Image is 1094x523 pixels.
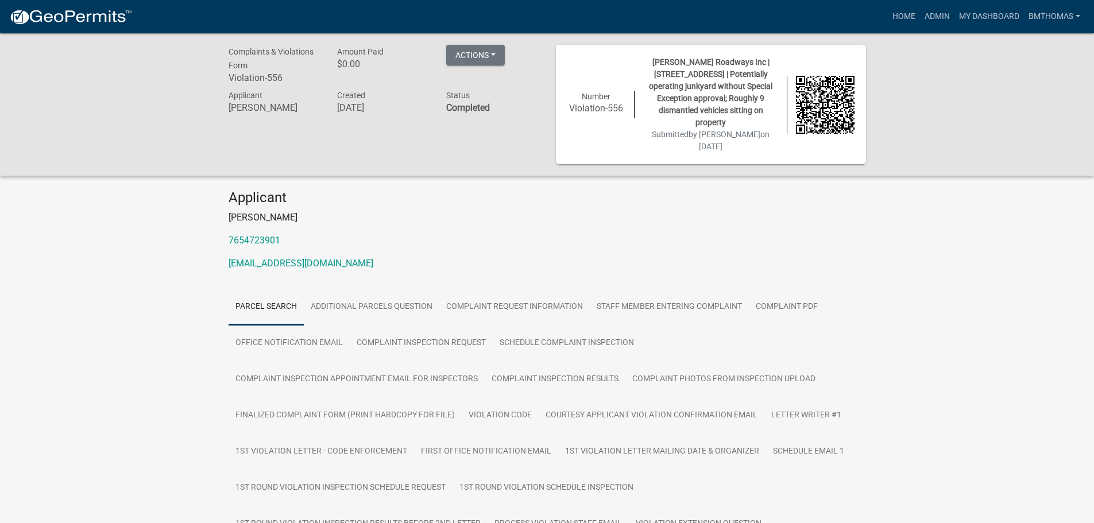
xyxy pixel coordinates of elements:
[229,235,280,246] a: 7654723901
[446,102,490,113] strong: Completed
[582,92,610,101] span: Number
[462,397,539,434] a: Violation Code
[1024,6,1085,28] a: bmthomas
[229,258,373,269] a: [EMAIL_ADDRESS][DOMAIN_NAME]
[796,76,855,134] img: QR code
[229,433,414,470] a: 1st Violation Letter - Code Enforcement
[453,470,640,506] a: 1st Round Violation Schedule Inspection
[558,433,766,470] a: 1st Violation Letter Mailing Date & Organizer
[567,103,626,114] h6: Violation-556
[766,433,851,470] a: Schedule Email 1
[439,289,590,326] a: Complaint Request Information
[337,91,365,100] span: Created
[337,102,429,113] h6: [DATE]
[888,6,920,28] a: Home
[625,361,822,398] a: Complaint Photos from Inspection Upload
[539,397,764,434] a: Courtesy Applicant Violation Confirmation Email
[229,47,314,70] span: Complaints & Violations Form
[749,289,825,326] a: Complaint PDF
[229,325,350,362] a: Office Notification Email
[229,189,866,206] h4: Applicant
[689,130,760,139] span: by [PERSON_NAME]
[414,433,558,470] a: First Office Notification Email
[485,361,625,398] a: Complaint Inspection Results
[229,211,866,224] p: [PERSON_NAME]
[652,130,770,151] span: Submitted on [DATE]
[229,102,320,113] h6: [PERSON_NAME]
[229,72,320,83] h6: Violation-556
[229,397,462,434] a: Finalized Complaint Form (Print Hardcopy for File)
[446,45,505,65] button: Actions
[337,59,429,69] h6: $0.00
[229,361,485,398] a: Complaint Inspection Appointment Email for Inspectors
[304,289,439,326] a: Additional Parcels Question
[229,289,304,326] a: Parcel search
[493,325,641,362] a: Schedule Complaint Inspection
[649,57,772,127] span: [PERSON_NAME] Roadways Inc | [STREET_ADDRESS] | Potentially operating junkyard without Special Ex...
[954,6,1024,28] a: My Dashboard
[350,325,493,362] a: Complaint Inspection Request
[590,289,749,326] a: Staff Member Entering Complaint
[337,47,384,56] span: Amount Paid
[764,397,848,434] a: Letter Writer #1
[229,470,453,506] a: 1st Round Violation Inspection Schedule Request
[920,6,954,28] a: Admin
[229,91,262,100] span: Applicant
[446,91,470,100] span: Status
